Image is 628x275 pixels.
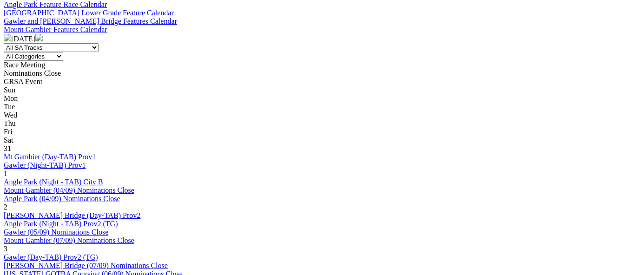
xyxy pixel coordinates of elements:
a: Mount Gambier (07/09) Nominations Close [4,236,134,244]
div: Nominations Close [4,69,624,78]
div: GRSA Event [4,78,624,86]
span: 2 [4,203,7,211]
img: chevron-right-pager-white.svg [35,34,43,41]
a: Gawler (Day-TAB) Prov2 (TG) [4,253,98,261]
a: Mt Gambier (Day-TAB) Prov1 [4,153,96,161]
div: Wed [4,111,624,119]
div: [DATE] [4,34,624,43]
a: [PERSON_NAME] Bridge (Day-TAB) Prov2 [4,211,140,219]
div: Tue [4,103,624,111]
a: Gawler and [PERSON_NAME] Bridge Features Calendar [4,17,177,25]
a: Gawler (05/09) Nominations Close [4,228,108,236]
a: Angle Park Feature Race Calendar [4,0,107,8]
div: Sat [4,136,624,144]
a: Angle Park (Night - TAB) City B [4,178,103,186]
span: 3 [4,245,7,253]
div: Race Meeting [4,61,624,69]
span: 31 [4,144,11,152]
a: Angle Park (Night - TAB) Prov2 (TG) [4,220,118,228]
a: Gawler (Night-TAB) Prov1 [4,161,86,169]
a: [GEOGRAPHIC_DATA] Lower Grade Feature Calendar [4,9,174,17]
span: 1 [4,170,7,177]
img: chevron-left-pager-white.svg [4,34,11,41]
div: Sun [4,86,624,94]
a: Mount Gambier Features Calendar [4,26,107,33]
div: Thu [4,119,624,128]
a: Mount Gambier (04/09) Nominations Close [4,186,134,194]
a: [PERSON_NAME] Bridge (07/09) Nominations Close [4,262,168,269]
div: Mon [4,94,624,103]
div: Fri [4,128,624,136]
a: Angle Park (04/09) Nominations Close [4,195,120,203]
